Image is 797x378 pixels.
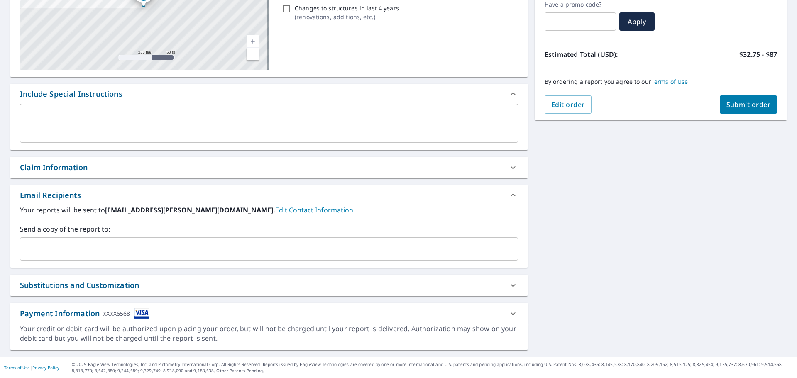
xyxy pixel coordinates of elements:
a: Terms of Use [651,78,688,85]
p: ( renovations, additions, etc. ) [295,12,399,21]
div: Email Recipients [10,185,528,205]
div: Payment InformationXXXX6568cardImage [10,303,528,324]
p: | [4,365,59,370]
p: Changes to structures in last 4 years [295,4,399,12]
span: Submit order [726,100,771,109]
a: Current Level 17, Zoom Out [247,48,259,60]
div: Substitutions and Customization [20,280,139,291]
div: Include Special Instructions [20,88,122,100]
span: Edit order [551,100,585,109]
button: Edit order [545,95,592,114]
a: Terms of Use [4,365,30,371]
a: EditContactInfo [275,205,355,215]
div: Email Recipients [20,190,81,201]
div: XXXX6568 [103,308,130,319]
label: Have a promo code? [545,1,616,8]
img: cardImage [134,308,149,319]
button: Apply [619,12,655,31]
p: Estimated Total (USD): [545,49,661,59]
b: [EMAIL_ADDRESS][PERSON_NAME][DOMAIN_NAME]. [105,205,275,215]
p: By ordering a report you agree to our [545,78,777,85]
div: Include Special Instructions [10,84,528,104]
div: Your credit or debit card will be authorized upon placing your order, but will not be charged unt... [20,324,518,343]
span: Apply [626,17,648,26]
label: Your reports will be sent to [20,205,518,215]
div: Substitutions and Customization [10,275,528,296]
div: Claim Information [20,162,88,173]
a: Current Level 17, Zoom In [247,35,259,48]
a: Privacy Policy [32,365,59,371]
div: Payment Information [20,308,149,319]
div: Claim Information [10,157,528,178]
p: © 2025 Eagle View Technologies, Inc. and Pictometry International Corp. All Rights Reserved. Repo... [72,361,793,374]
button: Submit order [720,95,777,114]
label: Send a copy of the report to: [20,224,518,234]
p: $32.75 - $87 [739,49,777,59]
